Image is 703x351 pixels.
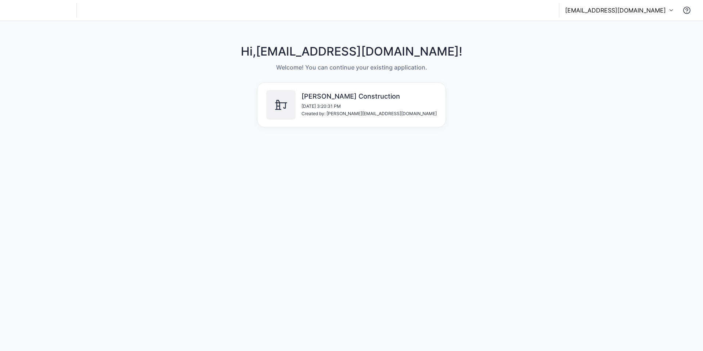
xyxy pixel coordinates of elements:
[301,103,437,110] span: [DATE] 3:20:31 PM
[565,6,666,15] p: [EMAIL_ADDRESS][DOMAIN_NAME]
[251,80,452,130] div: [PERSON_NAME] Construction[DATE] 3:20:31 PMCreated by: [PERSON_NAME][EMAIL_ADDRESS][DOMAIN_NAME]
[679,3,694,18] button: Contact Support
[241,45,462,58] h4: Hi, [EMAIL_ADDRESS][DOMAIN_NAME] !
[565,6,674,15] button: [EMAIL_ADDRESS][DOMAIN_NAME]
[301,110,437,117] span: Created by: [PERSON_NAME][EMAIL_ADDRESS][DOMAIN_NAME]
[301,92,437,100] h6: [PERSON_NAME] Construction
[9,3,65,18] img: logo
[241,63,462,72] h6: Welcome! You can continue your existing application.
